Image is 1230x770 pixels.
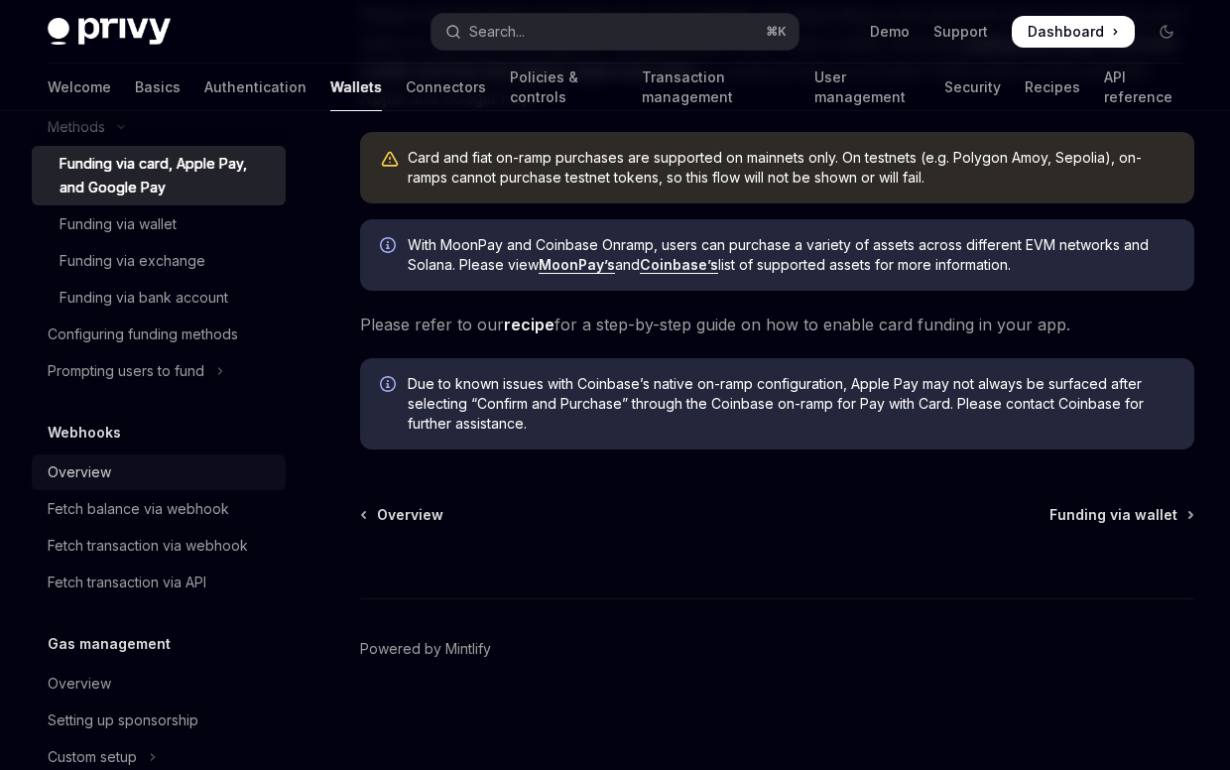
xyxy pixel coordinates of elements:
[431,14,799,50] button: Open search
[360,311,1194,338] span: Please refer to our for a step-by-step guide on how to enable card funding in your app.
[48,421,121,445] h5: Webhooks
[48,64,111,111] a: Welcome
[135,64,181,111] a: Basics
[204,64,307,111] a: Authentication
[360,639,491,659] a: Powered by Mintlify
[1049,505,1177,525] span: Funding via wallet
[408,374,1174,434] span: Due to known issues with Coinbase’s native on-ramp configuration, Apple Pay may not always be sur...
[32,565,286,600] a: Fetch transaction via API
[48,708,198,732] div: Setting up sponsorship
[48,745,137,769] div: Custom setup
[1049,505,1192,525] a: Funding via wallet
[48,497,229,521] div: Fetch balance via webhook
[504,315,554,335] a: recipe
[32,666,286,702] a: Overview
[60,249,205,273] div: Funding via exchange
[32,206,286,242] a: Funding via wallet
[60,286,228,310] div: Funding via bank account
[1028,22,1104,42] span: Dashboard
[48,322,238,346] div: Configuring funding methods
[32,703,286,738] a: Setting up sponsorship
[380,376,400,396] svg: Info
[32,454,286,490] a: Overview
[380,237,400,257] svg: Info
[406,64,486,111] a: Connectors
[48,460,111,484] div: Overview
[408,235,1174,275] span: With MoonPay and Coinbase Onramp, users can purchase a variety of assets across different EVM net...
[48,534,248,558] div: Fetch transaction via webhook
[933,22,988,42] a: Support
[814,64,921,111] a: User management
[32,317,286,352] a: Configuring funding methods
[48,359,204,383] div: Prompting users to fund
[48,571,206,594] div: Fetch transaction via API
[32,146,286,205] a: Funding via card, Apple Pay, and Google Pay
[944,64,1001,111] a: Security
[362,505,443,525] a: Overview
[766,24,787,40] span: ⌘ K
[1151,16,1182,48] button: Toggle dark mode
[377,505,443,525] span: Overview
[1012,16,1135,48] a: Dashboard
[32,491,286,527] a: Fetch balance via webhook
[408,148,1174,188] div: Card and fiat on-ramp purchases are supported on mainnets only. On testnets (e.g. Polygon Amoy, S...
[48,632,171,656] h5: Gas management
[32,280,286,316] a: Funding via bank account
[640,256,718,274] a: Coinbase’s
[1104,64,1182,111] a: API reference
[32,353,286,389] button: Toggle Prompting users to fund section
[330,64,382,111] a: Wallets
[48,672,111,696] div: Overview
[539,256,615,274] a: MoonPay’s
[870,22,910,42] a: Demo
[32,243,286,279] a: Funding via exchange
[380,150,400,170] svg: Warning
[642,64,791,111] a: Transaction management
[1025,64,1080,111] a: Recipes
[60,212,177,236] div: Funding via wallet
[469,20,525,44] div: Search...
[60,152,274,199] div: Funding via card, Apple Pay, and Google Pay
[32,528,286,564] a: Fetch transaction via webhook
[510,64,618,111] a: Policies & controls
[48,18,171,46] img: dark logo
